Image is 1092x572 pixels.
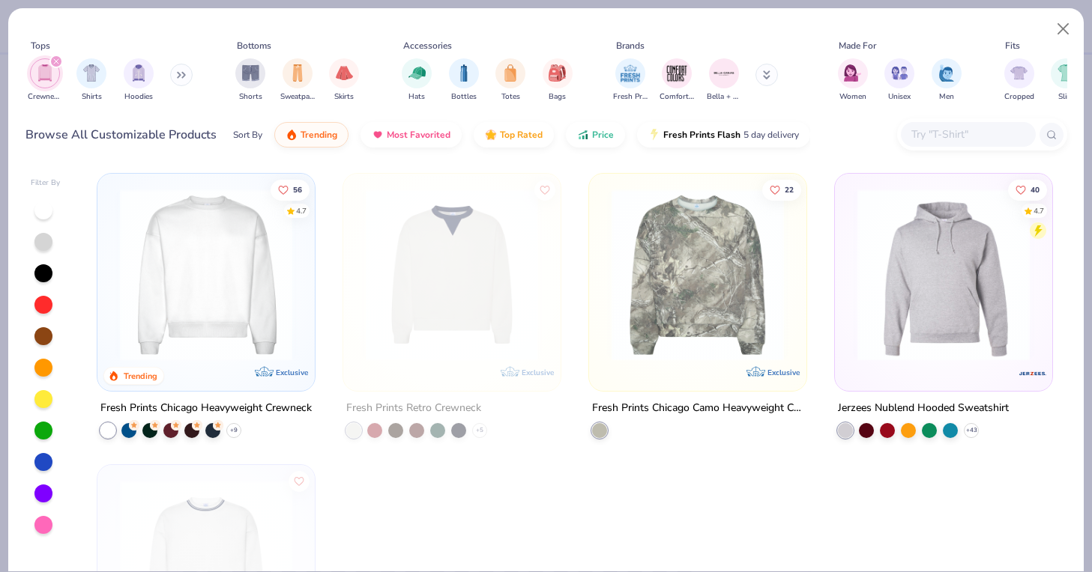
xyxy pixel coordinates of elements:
button: filter button [660,58,694,103]
div: filter for Cropped [1004,58,1034,103]
div: Brands [616,39,645,52]
button: filter button [280,58,315,103]
img: Comfort Colors Image [666,62,688,85]
img: 3abb6cdb-110e-4e18-92a0-dbcd4e53f056 [358,189,546,361]
span: Comfort Colors [660,91,694,103]
div: Filter By [31,177,61,189]
button: Fresh Prints Flash5 day delivery [637,122,810,147]
span: Bags [549,91,566,103]
img: TopRated.gif [485,129,497,141]
span: Bella + Canvas [707,91,741,103]
button: filter button [76,58,106,103]
button: filter button [838,58,868,103]
div: filter for Shorts [235,58,265,103]
span: Skirts [334,91,354,103]
span: Men [939,91,954,103]
button: Like [534,179,555,200]
button: filter button [707,58,741,103]
img: most_fav.gif [372,129,384,141]
img: Crewnecks Image [37,64,53,82]
span: Fresh Prints Flash [663,129,740,141]
span: + 43 [966,426,977,435]
div: Jerzees Nublend Hooded Sweatshirt [838,399,1009,418]
img: Shirts Image [83,64,100,82]
img: 3a414f12-a4cb-4ca9-8ee8-e32b16d9a56c [850,189,1037,361]
div: filter for Bella + Canvas [707,58,741,103]
div: 4.7 [1034,205,1044,216]
span: Unisex [888,91,911,103]
div: Made For [839,39,876,52]
span: 56 [293,186,302,193]
div: filter for Comfort Colors [660,58,694,103]
button: filter button [1051,58,1081,103]
div: filter for Women [838,58,868,103]
button: Price [566,122,625,147]
img: Skirts Image [336,64,353,82]
div: filter for Fresh Prints [613,58,648,103]
button: filter button [28,58,62,103]
img: d9105e28-ed75-4fdd-addc-8b592ef863ea [604,189,791,361]
button: filter button [449,58,479,103]
span: 22 [785,186,794,193]
button: filter button [613,58,648,103]
div: Sort By [233,128,262,142]
span: Crewnecks [28,91,62,103]
span: Exclusive [767,368,800,377]
input: Try "T-Shirt" [910,126,1025,143]
img: Men Image [938,64,955,82]
span: Exclusive [522,368,554,377]
div: Fresh Prints Chicago Camo Heavyweight Crewneck [592,399,803,418]
span: Bottles [451,91,477,103]
button: filter button [884,58,914,103]
span: 40 [1031,186,1040,193]
div: filter for Bottles [449,58,479,103]
div: filter for Hoodies [124,58,154,103]
span: Exclusive [276,368,308,377]
div: filter for Hats [402,58,432,103]
button: filter button [932,58,962,103]
span: Hoodies [124,91,153,103]
img: flash.gif [648,129,660,141]
div: filter for Unisex [884,58,914,103]
span: Top Rated [500,129,543,141]
img: Fresh Prints Image [619,62,642,85]
button: filter button [124,58,154,103]
button: Trending [274,122,349,147]
span: Women [839,91,866,103]
img: Bags Image [549,64,565,82]
span: + 9 [230,426,238,435]
img: Jerzees logo [1018,359,1048,389]
img: Unisex Image [891,64,908,82]
img: Hoodies Image [130,64,147,82]
span: Shirts [82,91,102,103]
button: Like [762,179,801,200]
span: Fresh Prints [613,91,648,103]
img: Sweatpants Image [289,64,306,82]
span: Slim [1058,91,1073,103]
button: Like [289,470,310,491]
div: Tops [31,39,50,52]
div: filter for Totes [495,58,525,103]
div: Fits [1005,39,1020,52]
img: Hats Image [408,64,426,82]
span: Most Favorited [387,129,450,141]
div: filter for Crewnecks [28,58,62,103]
button: Close [1049,15,1078,43]
button: Top Rated [474,122,554,147]
span: Shorts [239,91,262,103]
button: filter button [329,58,359,103]
button: filter button [402,58,432,103]
img: Totes Image [502,64,519,82]
span: Totes [501,91,520,103]
div: 4.7 [296,205,307,216]
div: filter for Shirts [76,58,106,103]
span: Hats [408,91,425,103]
span: Sweatpants [280,91,315,103]
span: + 5 [476,426,483,435]
img: Women Image [844,64,861,82]
div: Browse All Customizable Products [25,126,217,144]
span: 5 day delivery [743,127,799,144]
div: Bottoms [237,39,271,52]
img: Cropped Image [1010,64,1028,82]
button: filter button [235,58,265,103]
